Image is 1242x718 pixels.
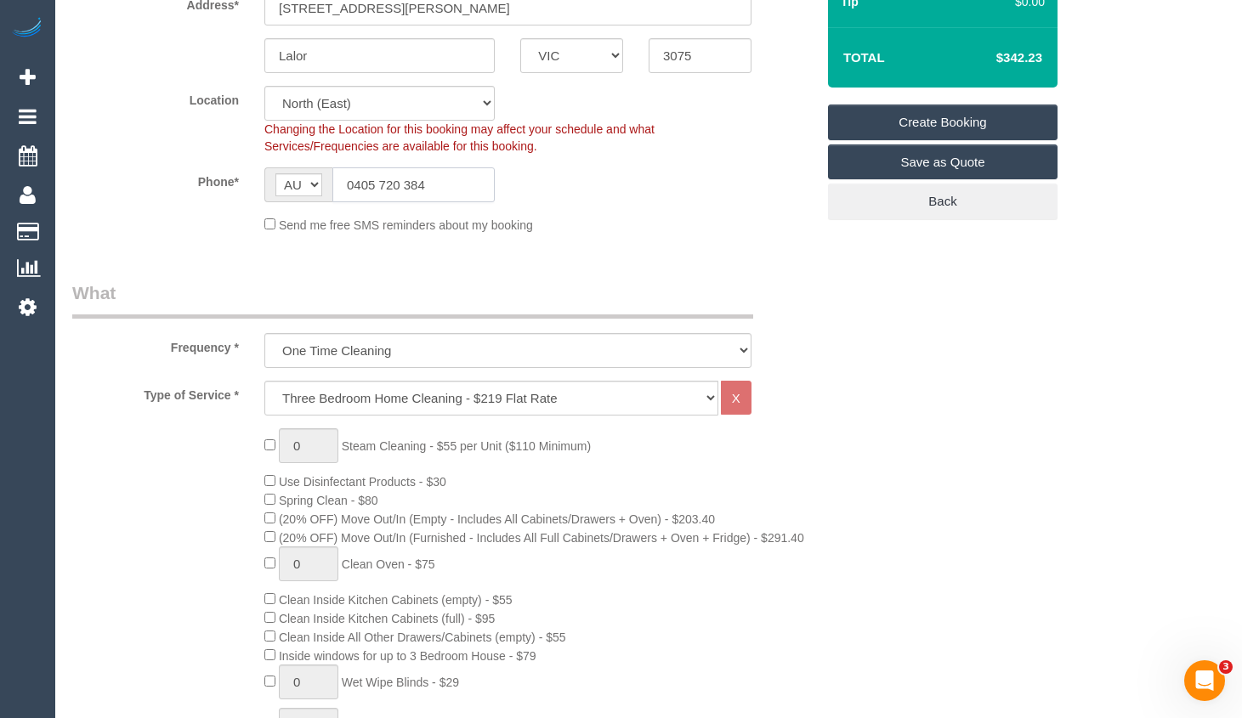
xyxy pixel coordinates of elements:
[279,531,804,545] span: (20% OFF) Move Out/In (Furnished - Includes All Full Cabinets/Drawers + Oven + Fridge) - $291.40
[342,439,591,453] span: Steam Cleaning - $55 per Unit ($110 Minimum)
[332,167,495,202] input: Phone*
[279,593,513,607] span: Clean Inside Kitchen Cabinets (empty) - $55
[1184,660,1225,701] iframe: Intercom live chat
[279,475,446,489] span: Use Disinfectant Products - $30
[279,494,378,507] span: Spring Clean - $80
[342,557,435,571] span: Clean Oven - $75
[264,122,655,153] span: Changing the Location for this booking may affect your schedule and what Services/Frequencies are...
[649,38,751,73] input: Post Code*
[60,86,252,109] label: Location
[945,51,1042,65] h4: $342.23
[60,381,252,404] label: Type of Service *
[279,630,566,644] span: Clean Inside All Other Drawers/Cabinets (empty) - $55
[342,676,459,689] span: Wet Wipe Blinds - $29
[279,512,715,526] span: (20% OFF) Move Out/In (Empty - Includes All Cabinets/Drawers + Oven) - $203.40
[60,333,252,356] label: Frequency *
[60,167,252,190] label: Phone*
[10,17,44,41] img: Automaid Logo
[843,50,885,65] strong: Total
[1219,660,1233,674] span: 3
[279,612,495,625] span: Clean Inside Kitchen Cabinets (full) - $95
[828,184,1058,219] a: Back
[72,280,753,319] legend: What
[828,105,1058,140] a: Create Booking
[279,218,533,232] span: Send me free SMS reminders about my booking
[279,649,536,663] span: Inside windows for up to 3 Bedroom House - $79
[828,144,1058,180] a: Save as Quote
[264,38,495,73] input: Suburb*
